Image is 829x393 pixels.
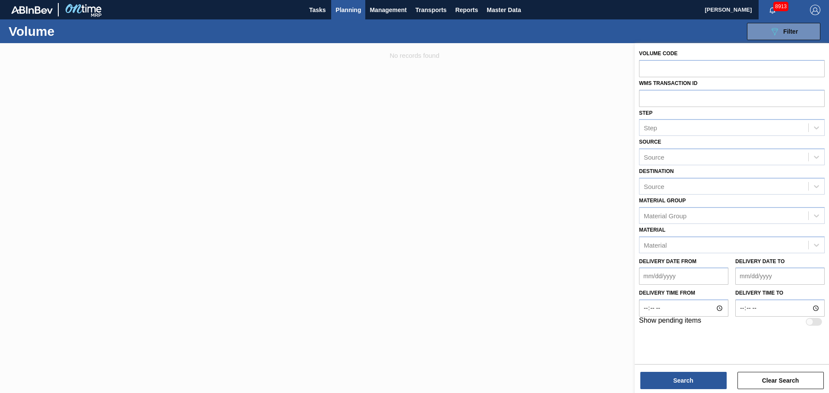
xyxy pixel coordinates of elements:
[644,241,667,248] div: Material
[639,110,652,116] label: Step
[644,154,664,161] div: Source
[644,124,657,132] div: Step
[644,212,687,219] div: Material Group
[639,227,665,233] label: Material
[639,258,696,264] label: Delivery Date from
[639,50,677,57] label: Volume Code
[639,317,701,327] label: Show pending items
[308,5,327,15] span: Tasks
[639,267,728,285] input: mm/dd/yyyy
[370,5,407,15] span: Management
[735,267,825,285] input: mm/dd/yyyy
[783,28,798,35] span: Filter
[487,5,521,15] span: Master Data
[9,26,138,36] h1: Volume
[810,5,820,15] img: Logout
[747,23,820,40] button: Filter
[11,6,53,14] img: TNhmsLtSVTkK8tSr43FrP2fwEKptu5GPRR3wAAAABJRU5ErkJggg==
[639,168,674,174] label: Destination
[455,5,478,15] span: Reports
[759,4,786,16] button: Notifications
[644,182,664,190] div: Source
[415,5,446,15] span: Transports
[735,258,785,264] label: Delivery Date to
[735,287,825,299] label: Delivery time to
[639,139,661,145] label: Source
[639,198,686,204] label: Material Group
[773,2,788,11] span: 8913
[335,5,361,15] span: Planning
[639,80,697,86] label: WMS Transaction ID
[639,287,728,299] label: Delivery time from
